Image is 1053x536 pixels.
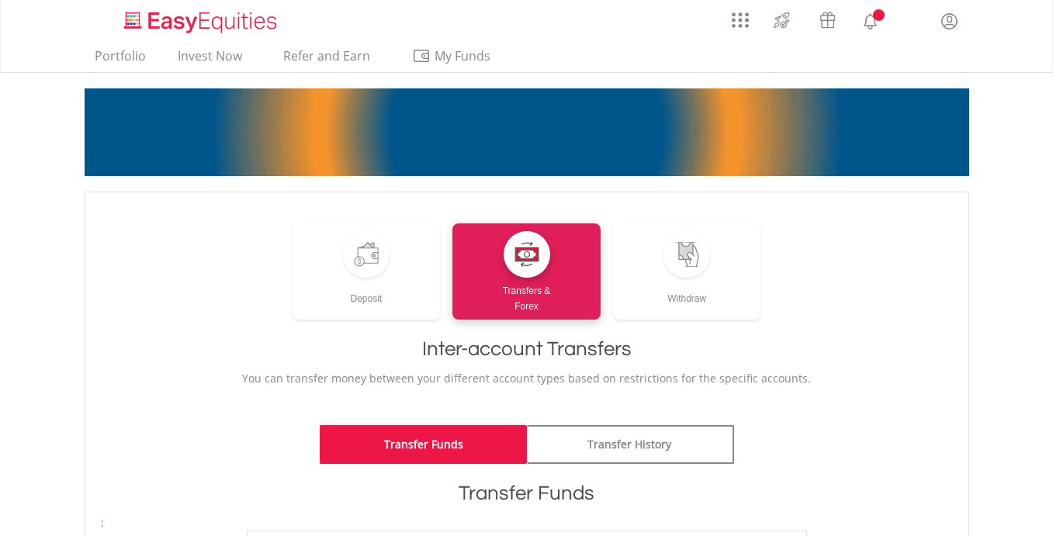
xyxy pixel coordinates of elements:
a: Withdraw [613,223,761,320]
a: Refer and Earn [268,48,386,72]
div: Transfers & Forex [452,278,601,314]
h1: Transfer Funds [101,479,953,507]
span: Refer and Earn [283,47,370,64]
p: You can transfer money between your different account types based on restrictions for the specifi... [101,371,953,386]
a: Transfer History [527,425,734,464]
a: Home page [118,4,283,35]
img: EasyMortage Promotion Banner [85,88,969,176]
a: FAQ's and Support [890,4,930,35]
h1: Inter-account Transfers [101,335,953,363]
img: vouchers-v2.svg [815,8,840,33]
div: Withdraw [613,278,761,306]
a: Portfolio [88,48,152,72]
a: Notifications [850,4,890,35]
a: AppsGrid [722,4,759,29]
span: My Funds [412,46,514,66]
img: EasyEquities_Logo.png [121,9,283,35]
img: thrive-v2.svg [769,8,795,33]
a: Transfers &Forex [452,223,601,320]
img: grid-menu-icon.svg [732,12,749,29]
a: Transfer Funds [320,425,527,464]
a: Deposit [293,223,441,320]
a: My Profile [930,4,969,38]
a: Invest Now [171,48,248,72]
div: Deposit [293,278,441,306]
a: Vouchers [805,4,850,33]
